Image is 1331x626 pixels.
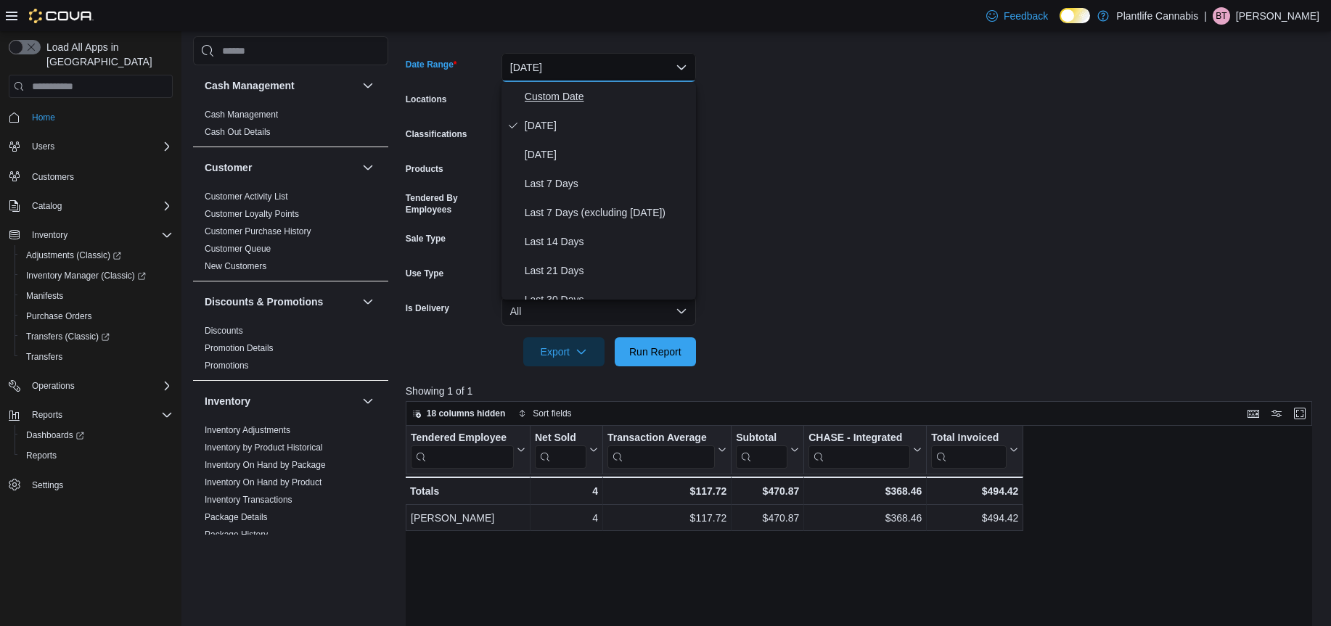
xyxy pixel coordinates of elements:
button: Purchase Orders [15,306,179,326]
span: Catalog [32,200,62,212]
div: $494.42 [931,509,1018,527]
div: Subtotal [736,432,787,445]
span: Last 21 Days [525,262,690,279]
button: Users [26,138,60,155]
span: Catalog [26,197,173,215]
span: Operations [32,380,75,392]
div: Transaction Average [607,432,715,469]
span: BT [1216,7,1226,25]
span: Customers [26,167,173,185]
a: Customer Activity List [205,191,288,202]
button: Export [523,337,605,366]
span: Sort fields [533,408,571,419]
button: Transaction Average [607,432,726,469]
div: Tendered Employee [411,432,514,445]
span: Transfers [20,348,173,366]
span: Load All Apps in [GEOGRAPHIC_DATA] [41,40,173,69]
span: Last 30 Days [525,291,690,308]
button: 18 columns hidden [406,405,512,422]
a: New Customers [205,261,266,271]
div: $494.42 [931,482,1018,500]
button: Catalog [26,197,67,215]
div: 4 [535,509,598,527]
span: Settings [32,479,63,491]
span: Settings [26,476,173,494]
label: Products [406,163,443,175]
a: Promotion Details [205,343,274,353]
span: Inventory On Hand by Product [205,477,322,488]
button: Customer [205,160,356,175]
span: Export [532,337,596,366]
a: Transfers (Classic) [20,328,115,345]
button: Operations [3,376,179,396]
div: Tendered Employee [411,432,514,469]
button: Cash Management [205,78,356,93]
label: Is Delivery [406,302,449,314]
span: Inventory Transactions [205,494,292,506]
a: Adjustments (Classic) [15,245,179,265]
button: CHASE - Integrated [808,432,922,469]
span: Transfers (Classic) [20,328,173,345]
label: Sale Type [406,233,446,244]
p: Showing 1 of 1 [406,384,1321,398]
label: Classifications [406,128,467,140]
div: Brodie Thomson [1213,7,1230,25]
span: Cash Out Details [205,126,271,138]
button: Users [3,136,179,157]
div: Customer [193,188,388,281]
button: Sort fields [512,405,577,422]
div: Total Invoiced [931,432,1007,469]
button: Inventory [359,392,377,410]
button: [DATE] [501,53,696,82]
span: Inventory by Product Historical [205,442,323,453]
span: Reports [20,447,173,464]
span: Manifests [20,287,173,305]
a: Transfers (Classic) [15,326,179,347]
button: Discounts & Promotions [205,295,356,309]
span: 18 columns hidden [427,408,506,419]
a: Adjustments (Classic) [20,247,127,264]
a: Inventory by Product Historical [205,442,323,453]
a: Settings [26,477,69,494]
div: $117.72 [607,482,726,500]
span: Dark Mode [1060,23,1060,24]
button: Customer [359,159,377,176]
p: | [1204,7,1207,25]
span: Inventory [32,229,67,241]
button: Operations [26,377,81,395]
button: Inventory [205,394,356,408]
h3: Inventory [205,394,250,408]
a: Customer Purchase History [205,226,311,236]
span: Package History [205,529,268,540]
label: Date Range [406,59,457,70]
div: Inventory [193,421,388,619]
span: New Customers [205,260,266,272]
span: Customer Loyalty Points [205,208,299,220]
button: Customers [3,165,179,186]
a: Discounts [205,326,243,336]
a: Customer Loyalty Points [205,209,299,219]
span: Reports [32,409,62,421]
button: Enter fullscreen [1291,405,1309,422]
span: Dashboards [26,429,84,441]
p: [PERSON_NAME] [1236,7,1319,25]
button: Inventory [26,226,73,244]
button: Reports [3,405,179,425]
div: Transaction Average [607,432,715,445]
button: Reports [15,445,179,466]
span: Inventory On Hand by Package [205,459,326,471]
button: Keyboard shortcuts [1245,405,1262,422]
a: Inventory Transactions [205,495,292,505]
a: Inventory On Hand by Product [205,477,322,487]
span: Discounts [205,325,243,337]
a: Inventory On Hand by Package [205,460,326,470]
div: Subtotal [736,432,787,469]
a: Inventory Adjustments [205,425,290,435]
button: Reports [26,406,68,424]
span: Last 7 Days (excluding [DATE]) [525,204,690,221]
h3: Customer [205,160,252,175]
button: Home [3,107,179,128]
span: Custom Date [525,88,690,105]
